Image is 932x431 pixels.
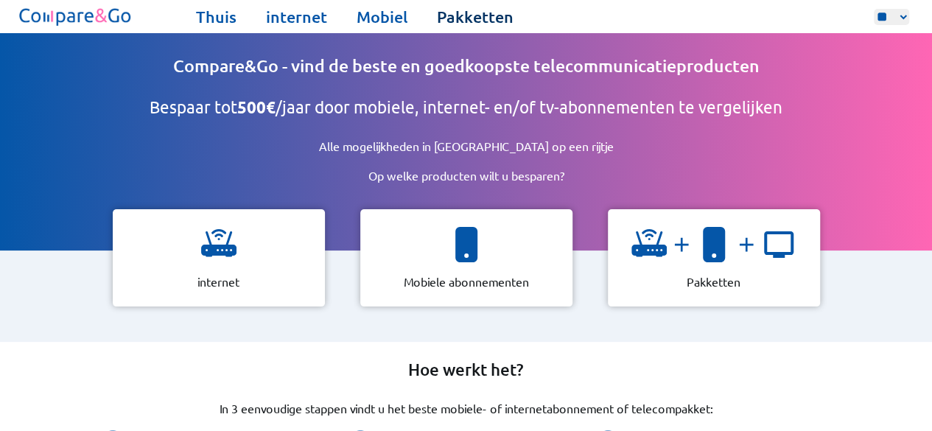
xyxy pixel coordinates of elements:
font: Hoe werkt het? [408,360,524,379]
a: pictogram dat een smartphone voorstelt Mobiele abonnementen [348,209,584,306]
font: Bespaar tot [150,97,237,116]
a: pictogram dat een wifi vertegenwoordigt internet [101,209,337,306]
font: internet [197,274,239,289]
font: Pakketten [687,274,740,289]
a: Mobiel [357,7,407,27]
font: Alle mogelijkheden in [GEOGRAPHIC_DATA] op een rijtje [319,139,614,153]
img: pictogram dat een wifi vertegenwoordigt [631,227,667,262]
a: Pakketten [437,7,514,27]
font: 500€ [237,97,276,117]
img: En [667,233,696,256]
font: Op welke producten wilt u besparen? [368,168,564,183]
a: pictogram dat een wifi vertegenwoordigtEnpictogram dat een smartphone voorsteltEnpictogram dat ee... [596,209,832,306]
img: pictogram dat een wifi vertegenwoordigt [201,227,236,262]
img: pictogram dat een tv voorstelt [761,227,796,262]
font: Compare&Go - vind de beste en goedkoopste telecommunicatieproducten [173,55,760,76]
a: internet [266,7,327,27]
font: In 3 eenvoudige stappen vindt u het beste mobiele- of internetabonnement of telecompakket: [220,401,713,416]
img: En [732,233,761,256]
font: /jaar door mobiele, internet- en/of tv-abonnementen te vergelijken [276,97,782,116]
img: Logo van Compare&Go [16,4,135,29]
img: pictogram dat een smartphone voorstelt [449,227,484,262]
img: pictogram dat een smartphone voorstelt [696,227,732,262]
a: Thuis [196,7,236,27]
font: Mobiele abonnementen [404,274,529,289]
